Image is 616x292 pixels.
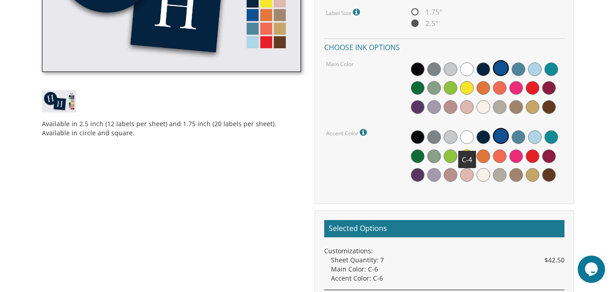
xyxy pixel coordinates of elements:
[42,90,76,113] img: label-style11.jpg
[326,60,354,68] label: Main Color
[42,113,301,138] div: Available in 2.5 inch (12 labels per sheet) and 1.75 inch (20 labels per sheet). Available in cir...
[409,18,438,29] span: 2.5"
[409,6,442,18] span: 1.75"
[544,256,564,265] span: $42.50
[331,265,564,274] div: Main Color: C-6
[326,127,369,138] label: Accent Color
[324,246,564,256] div: Customizations:
[326,6,362,18] label: Label Size
[324,38,564,54] h4: Choose ink options
[578,256,607,283] iframe: chat widget
[331,274,564,283] div: Accent Color: C-6
[324,220,564,237] h2: Selected Options
[331,256,564,265] div: Sheet Quantity: 7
